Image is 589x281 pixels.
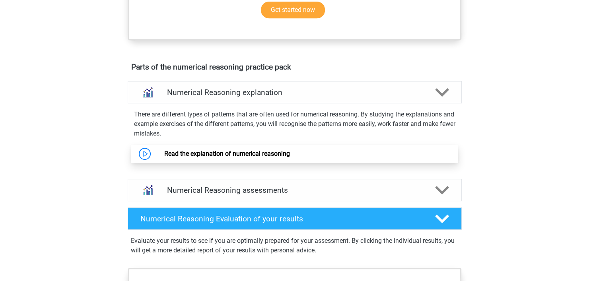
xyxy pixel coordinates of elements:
[138,180,158,200] img: numerical reasoning assessments
[131,236,459,255] p: Evaluate your results to see if you are optimally prepared for your assessment. By clicking the i...
[167,186,422,195] h4: Numerical Reasoning assessments
[138,82,158,103] img: numerical reasoning explanations
[124,81,465,103] a: explanations Numerical Reasoning explanation
[164,150,290,157] a: Read the explanation of numerical reasoning
[131,62,458,72] h4: Parts of the numerical reasoning practice pack
[261,2,325,18] a: Get started now
[134,110,455,138] p: There are different types of patterns that are often used for numerical reasoning. By studying th...
[140,214,422,223] h4: Numerical Reasoning Evaluation of your results
[124,207,465,230] a: Numerical Reasoning Evaluation of your results
[124,179,465,201] a: assessments Numerical Reasoning assessments
[167,88,422,97] h4: Numerical Reasoning explanation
